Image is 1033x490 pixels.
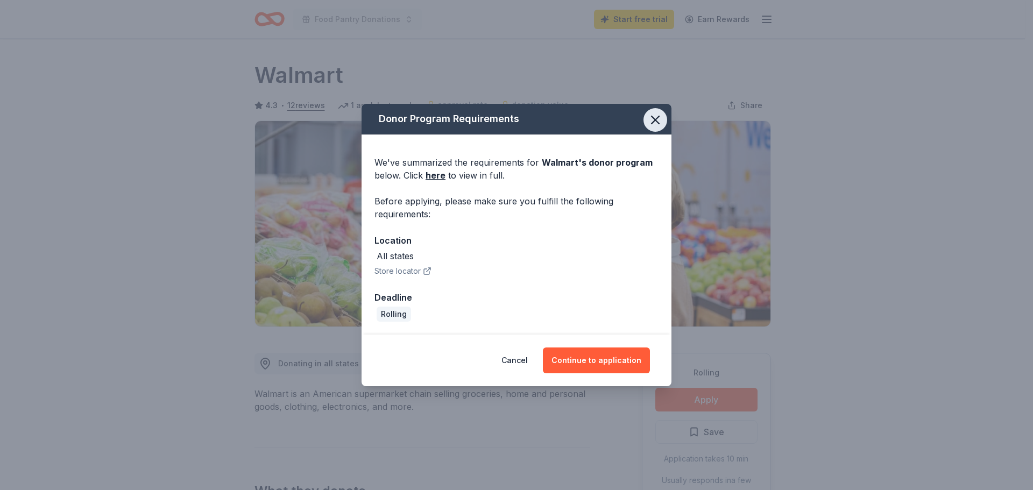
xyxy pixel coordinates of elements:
[374,156,659,182] div: We've summarized the requirements for below. Click to view in full.
[374,290,659,304] div: Deadline
[374,195,659,221] div: Before applying, please make sure you fulfill the following requirements:
[542,157,653,168] span: Walmart 's donor program
[377,307,411,322] div: Rolling
[543,347,650,373] button: Continue to application
[362,104,671,134] div: Donor Program Requirements
[377,250,414,262] div: All states
[501,347,528,373] button: Cancel
[426,169,445,182] a: here
[374,233,659,247] div: Location
[374,265,431,278] button: Store locator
